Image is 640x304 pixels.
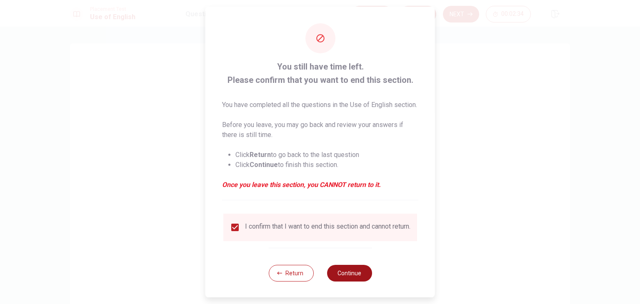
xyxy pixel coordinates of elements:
[268,265,313,282] button: Return
[250,151,271,159] strong: Return
[235,160,418,170] li: Click to finish this section.
[222,120,418,140] p: Before you leave, you may go back and review your answers if there is still time.
[222,100,418,110] p: You have completed all the questions in the Use of English section.
[250,161,278,169] strong: Continue
[327,265,372,282] button: Continue
[222,60,418,87] span: You still have time left. Please confirm that you want to end this section.
[235,150,418,160] li: Click to go back to the last question
[245,222,410,232] div: I confirm that I want to end this section and cannot return.
[222,180,418,190] em: Once you leave this section, you CANNOT return to it.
